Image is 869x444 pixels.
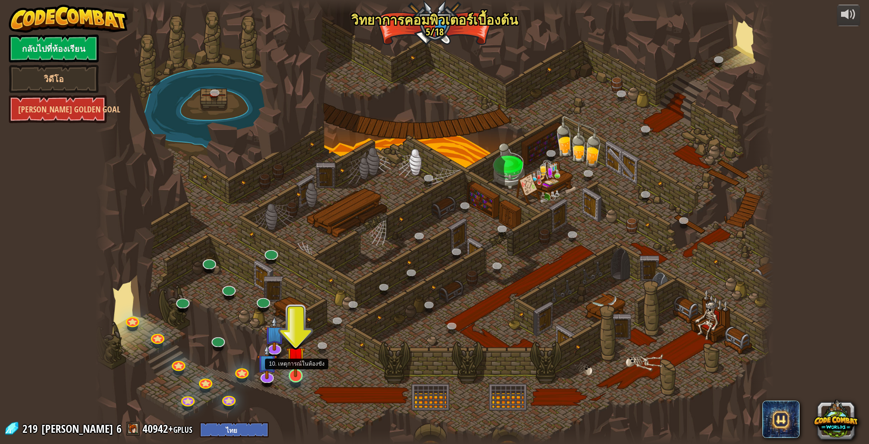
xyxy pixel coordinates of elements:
[9,95,107,123] a: [PERSON_NAME] Golden Goal
[265,316,285,351] img: level-banner-unstarted-subscriber.png
[41,421,113,437] span: [PERSON_NAME]
[837,5,860,27] button: ปรับระดับเสียง
[9,5,128,33] img: CodeCombat - Learn how to code by playing a game
[257,345,277,379] img: level-banner-unstarted-subscriber.png
[9,35,99,62] a: กลับไปที่ห้องเรียน
[116,421,122,436] span: 6
[143,421,195,436] a: 40942+gplus
[22,421,41,436] span: 219
[9,65,99,93] a: วิดีโอ
[286,335,305,377] img: level-banner-unstarted.png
